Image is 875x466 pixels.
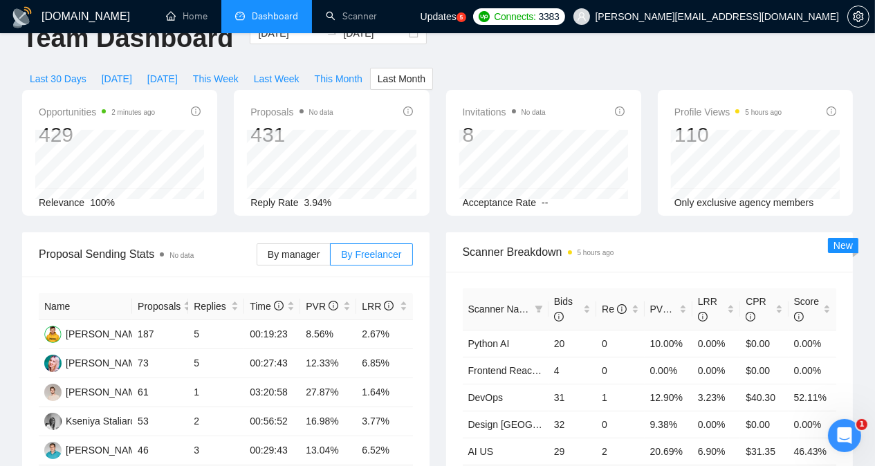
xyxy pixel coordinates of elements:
span: to [326,28,338,39]
td: 3.77% [356,407,412,436]
span: info-circle [274,301,284,310]
td: 9.38% [645,411,692,438]
span: info-circle [617,304,627,314]
button: Last 30 Days [22,68,94,90]
td: 46 [132,436,188,465]
button: Last Week [246,68,307,90]
div: [PERSON_NAME] [66,384,145,400]
span: -- [542,197,548,208]
td: 0.00% [692,411,740,438]
th: Name [39,293,132,320]
img: AM [44,326,62,343]
td: 16.98% [300,407,356,436]
td: 0.00% [692,357,740,384]
td: 0.00% [789,330,836,357]
a: setting [847,11,869,22]
td: 1 [188,378,244,407]
a: Frontend React Native [468,365,565,376]
td: 46.43% [789,438,836,465]
td: 0 [596,411,644,438]
td: $40.30 [740,384,788,411]
td: 0.00% [692,330,740,357]
td: 0.00% [645,357,692,384]
td: 32 [549,411,596,438]
span: Score [794,296,820,322]
span: Replies [194,299,228,314]
td: 6.52% [356,436,412,465]
span: Proposal Sending Stats [39,245,257,263]
img: logo [11,6,33,28]
a: RP[PERSON_NAME] [44,386,145,397]
span: info-circle [615,106,625,116]
td: 5 [188,320,244,349]
span: 3.94% [304,197,332,208]
td: 2.67% [356,320,412,349]
th: Proposals [132,293,188,320]
span: info-circle [191,106,201,116]
td: 00:29:43 [244,436,300,465]
td: 00:56:52 [244,407,300,436]
span: info-circle [698,312,708,321]
span: 1 [856,419,867,430]
span: Last 30 Days [30,71,86,86]
td: 5 [188,349,244,378]
div: 431 [250,122,333,148]
td: 12.33% [300,349,356,378]
span: Proposals [138,299,181,314]
span: Connects: [494,9,535,24]
img: RP [44,384,62,401]
span: LRR [698,296,717,322]
td: 13.04% [300,436,356,465]
a: homeHome [166,10,208,22]
td: 31 [549,384,596,411]
iframe: Intercom live chat [828,419,861,452]
td: 1.64% [356,378,412,407]
span: No data [522,109,546,116]
a: DevOps [468,392,504,403]
td: $31.35 [740,438,788,465]
a: KSKseniya Staliarova [44,415,146,426]
span: Profile Views [674,104,782,120]
span: info-circle [746,312,755,321]
button: [DATE] [140,68,185,90]
div: [PERSON_NAME] [66,442,145,458]
td: $0.00 [740,357,788,384]
span: Re [602,304,627,315]
button: This Month [307,68,370,90]
span: Reply Rate [250,197,298,208]
td: 0 [596,357,644,384]
span: Dashboard [252,10,298,22]
span: Opportunities [39,104,155,120]
td: 61 [132,378,188,407]
td: 12.90% [645,384,692,411]
span: dashboard [235,11,245,21]
a: GE[PERSON_NAME] [44,444,145,455]
span: info-circle [403,106,413,116]
td: 8.56% [300,320,356,349]
span: info-circle [554,312,564,321]
span: PVR [306,301,338,312]
div: [PERSON_NAME] [66,355,145,371]
td: 53 [132,407,188,436]
span: Bids [554,296,573,322]
span: Last Week [254,71,300,86]
td: 00:19:23 [244,320,300,349]
span: filter [532,299,546,319]
th: Replies [188,293,244,320]
span: No data [169,252,194,259]
div: [PERSON_NAME] [66,326,145,342]
td: 2 [596,438,644,465]
td: 73 [132,349,188,378]
td: 2 [188,407,244,436]
td: 4 [549,357,596,384]
td: 27.87% [300,378,356,407]
span: Last Month [378,71,425,86]
div: Kseniya Staliarova [66,413,146,429]
span: Acceptance Rate [463,197,537,208]
td: 0 [596,330,644,357]
a: Design [GEOGRAPHIC_DATA] [GEOGRAPHIC_DATA] other countries [468,419,772,430]
a: MU[PERSON_NAME] [44,357,145,368]
td: 3.23% [692,384,740,411]
span: info-circle [384,301,394,310]
span: By Freelancer [341,249,401,260]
